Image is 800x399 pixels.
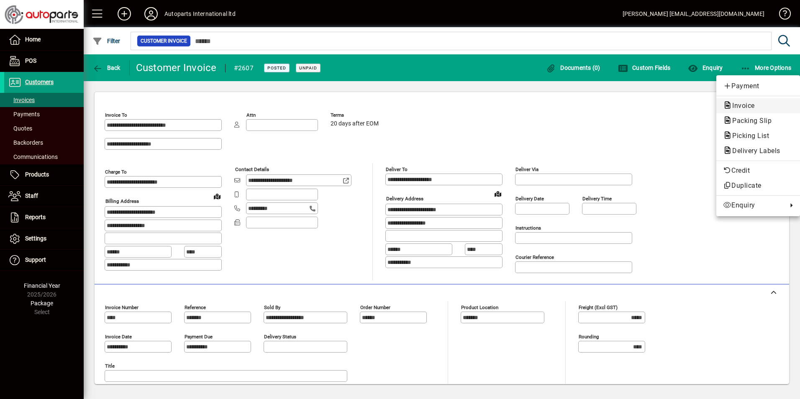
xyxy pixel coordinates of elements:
[723,166,793,176] span: Credit
[723,81,793,91] span: Payment
[723,102,759,110] span: Invoice
[723,132,773,140] span: Picking List
[723,200,783,210] span: Enquiry
[723,181,793,191] span: Duplicate
[723,117,776,125] span: Packing Slip
[723,147,785,155] span: Delivery Labels
[716,79,800,94] button: Add customer payment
